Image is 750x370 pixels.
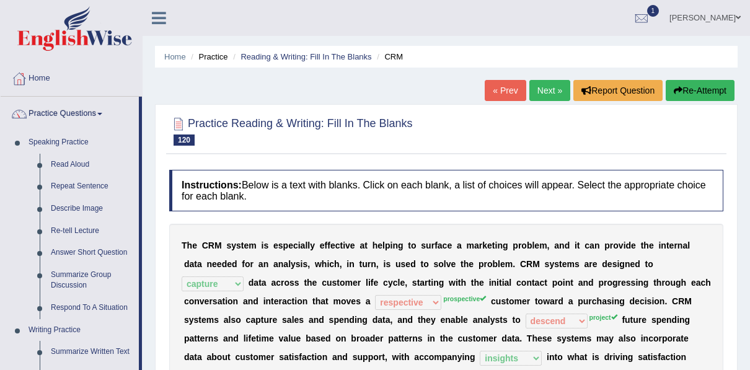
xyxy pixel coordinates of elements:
b: e [244,240,249,250]
b: o [189,296,195,306]
b: o [245,259,250,269]
b: i [301,259,303,269]
b: e [691,278,696,288]
b: g [398,240,404,250]
b: i [343,240,345,250]
a: Summarize Group Discussion [45,264,139,297]
b: y [388,278,393,288]
b: c [329,259,334,269]
b: u [395,259,401,269]
b: t [304,278,307,288]
b: n [263,259,269,269]
b: s [386,259,390,269]
b: i [298,240,301,250]
b: t [461,259,464,269]
b: t [458,278,461,288]
b: s [263,240,268,250]
b: R [208,240,214,250]
b: v [200,296,205,306]
b: p [552,278,558,288]
b: c [443,240,448,250]
b: s [289,278,294,288]
a: Respond To A Situation [45,297,139,319]
b: c [700,278,705,288]
b: R [526,259,532,269]
b: t [471,278,474,288]
b: t [570,278,573,288]
b: o [648,259,653,269]
b: i [384,259,386,269]
b: n [565,278,571,288]
b: s [294,278,299,288]
b: y [549,259,554,269]
b: e [593,259,598,269]
b: e [377,240,382,250]
b: , [405,278,407,288]
b: h [187,240,193,250]
b: i [495,240,498,250]
b: a [438,240,443,250]
a: Re-tell Lecture [45,220,139,242]
b: c [293,240,298,250]
b: r [368,259,371,269]
b: e [487,240,492,250]
b: i [496,278,499,288]
b: t [532,278,535,288]
b: i [431,278,433,288]
b: l [307,240,310,250]
b: r [250,259,254,269]
b: n [433,278,439,288]
span: 1 [647,5,660,17]
b: d [410,259,416,269]
b: w [315,259,322,269]
li: Practice [188,51,227,63]
b: s [575,259,580,269]
b: r [425,278,428,288]
b: a [360,240,364,250]
b: h [461,278,466,288]
b: g [643,278,649,288]
b: e [649,240,654,250]
b: i [327,259,329,269]
b: m [567,259,574,269]
b: n [526,278,532,288]
b: Instructions: [182,180,242,190]
b: n [371,259,376,269]
b: g [612,278,618,288]
b: s [303,259,308,269]
b: s [296,259,301,269]
b: d [602,259,607,269]
b: f [371,278,374,288]
b: a [197,259,202,269]
b: d [232,259,237,269]
b: o [521,240,527,250]
b: p [604,240,610,250]
b: e [479,278,484,288]
b: a [505,278,510,288]
b: r [431,240,435,250]
b: a [273,259,278,269]
b: e [374,278,379,288]
b: o [557,278,563,288]
b: u [327,278,332,288]
b: n [497,240,503,250]
b: e [631,240,636,250]
b: h [334,259,340,269]
b: a [696,278,701,288]
b: y [310,240,315,250]
button: Re-Attempt [666,80,735,101]
b: t [408,240,411,250]
b: M [214,240,222,250]
b: n [583,278,588,288]
b: o [487,259,493,269]
a: Writing Practice [23,319,139,341]
b: d [249,278,254,288]
li: CRM [374,51,403,63]
b: c [335,240,340,250]
b: e [534,240,539,250]
a: Next » [529,80,570,101]
b: i [575,240,577,250]
b: t [258,278,262,288]
b: o [607,278,612,288]
b: s [332,278,337,288]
